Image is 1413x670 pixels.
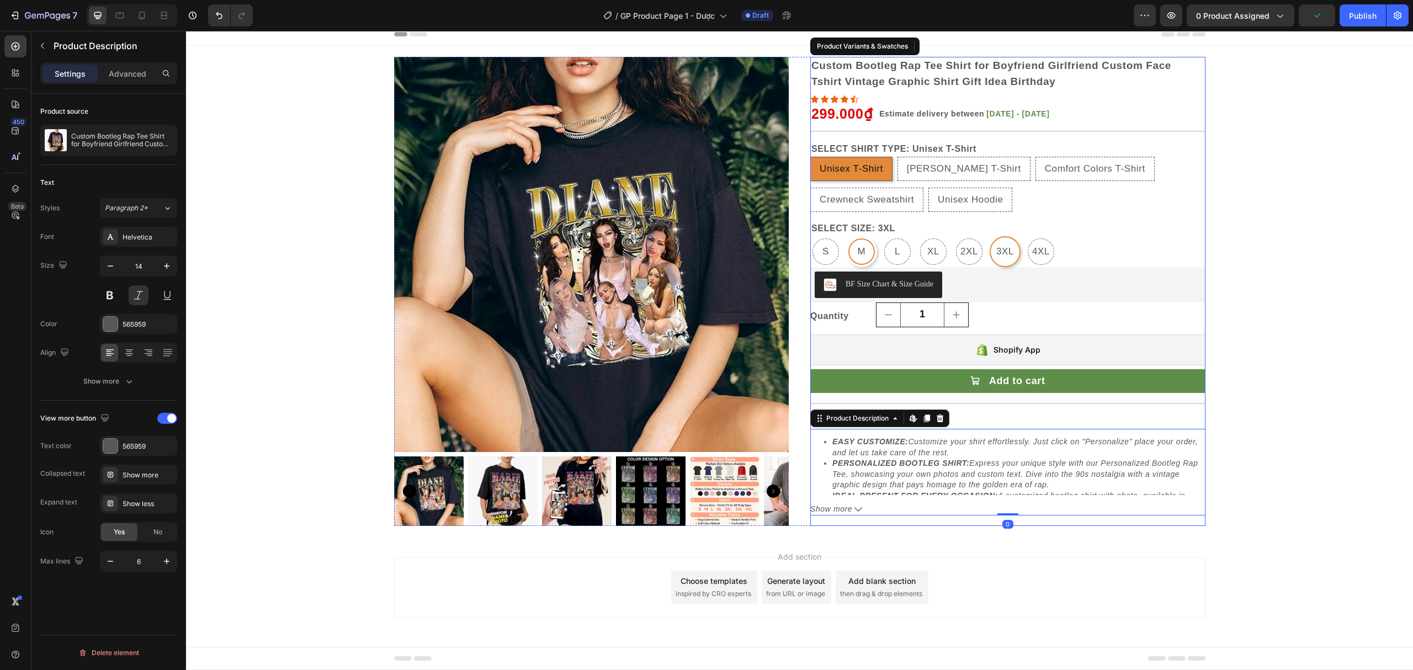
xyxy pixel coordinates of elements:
div: Max lines [40,554,86,569]
input: quantity [714,272,758,296]
span: [PERSON_NAME] T-Shirt [721,132,835,143]
span: inspired by CRO experts [490,558,565,568]
span: Personalize [899,406,943,415]
span: from URL or image [580,558,639,568]
span: Show more [624,473,666,484]
img: CLqQkc30lu8CEAE=.png [638,247,651,260]
div: Choose templates [495,544,561,556]
div: Product source [40,107,88,116]
div: Show more [83,376,135,387]
p: 7 [72,9,77,22]
span: A customized bootleg shirt with photo, available in adult unisex t-shirt, premium t-shirt, long s... [646,460,1012,512]
p: Advanced [109,68,146,79]
div: 299.000₫ [624,73,688,93]
p: Settings [55,68,86,79]
legend: SELECT SHIRT TYPE: Unisex T-Shirt [624,110,792,126]
div: BF Size Chart & Size Guide [660,247,747,259]
div: Product Variants & Swatches [629,10,724,20]
h2: Custom Bootleg Rap Tee Shirt for Boyfriend Girlfriend Custom Face Tshirt Vintage Graphic Shirt Gi... [624,26,1019,60]
p: Product Description [54,39,173,52]
span: Draft [752,10,769,20]
span: Comfort Colors T-Shirt [859,132,959,143]
span: Express your unique style with our Personalized Bootleg Rap Tee, showcasing your own photos and c... [646,428,1012,458]
div: Generate layout [581,544,639,556]
div: Expand text [40,497,77,507]
button: Show more [40,371,177,391]
span: Unisex T-Shirt [634,132,697,143]
div: Font [40,232,54,242]
span: S [634,216,645,225]
div: Align [40,345,71,360]
legend: SELECT SIZE: 3XL [624,190,710,205]
span: No [153,527,162,537]
span: 2XL [772,216,794,225]
div: 565959 [123,442,174,451]
p: Quantity [624,278,663,294]
span: Unisex Hoodie [752,163,817,174]
button: Publish [1340,4,1386,26]
div: Color [40,319,57,329]
span: 0 product assigned [1196,10,1269,22]
span: M [670,216,682,225]
span: GP Product Page 1 - Dược [620,10,715,22]
button: BF Size Chart & Size Guide [629,241,756,267]
button: increment [758,272,782,296]
span: [DATE] - [DATE] [800,78,863,87]
div: Delete element [78,646,139,660]
button: 7 [4,4,82,26]
button: Show more [624,473,1019,484]
span: Crewneck Sweatshirt [634,163,728,174]
div: Show more [123,470,174,480]
span: 3XL [808,216,830,225]
span: 4XL [844,216,866,225]
strong: IDEAL PRESENT FOR EVERY OCCASION: [646,460,812,469]
button: 0 product assigned [1187,4,1294,26]
div: Styles [40,203,60,213]
div: Text color [40,441,72,451]
div: 0 [816,489,827,498]
span: XL [739,216,756,225]
span: Paragraph 2* [105,203,148,213]
span: Add section [587,520,640,531]
img: product feature img [45,129,67,151]
div: View more button [40,411,111,426]
div: Show less [123,499,174,509]
span: Customize your shirt effortlessly. Just click on " " place your order, and let us take care of th... [646,406,1012,426]
div: Product Description [638,382,705,392]
div: Shopify App [808,312,854,326]
div: Text [40,178,54,188]
button: Paragraph 2* [100,198,177,218]
div: Helvetica [123,232,174,242]
button: Carousel Next Arrow [581,454,594,467]
div: Icon [40,527,54,537]
span: Yes [114,527,125,537]
button: Carousel Back Arrow [217,454,230,467]
iframe: To enrich screen reader interactions, please activate Accessibility in Grammarly extension settings [186,31,1413,670]
button: Delete element [40,644,177,662]
strong: EASY CUSTOMIZE: [646,406,723,415]
div: Size [40,258,70,273]
button: Add to cart [624,338,1019,362]
strong: PERSONALIZED BOOTLEG SHIRT: [646,428,783,437]
div: 565959 [123,320,174,329]
span: Estimate delivery between [693,78,798,87]
button: decrement [690,272,714,296]
div: Add to cart [803,343,859,357]
span: L [706,216,716,225]
div: 450 [10,118,26,126]
div: Collapsed text [40,469,85,478]
span: then drag & drop elements [654,558,736,568]
div: Publish [1349,10,1377,22]
div: Beta [8,202,26,211]
div: Undo/Redo [208,4,253,26]
p: Custom Bootleg Rap Tee Shirt for Boyfriend Girlfriend Custom Face Tshirt Vintage Graphic Shirt Gi... [71,132,173,148]
span: / [615,10,618,22]
div: Add blank section [662,544,730,556]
